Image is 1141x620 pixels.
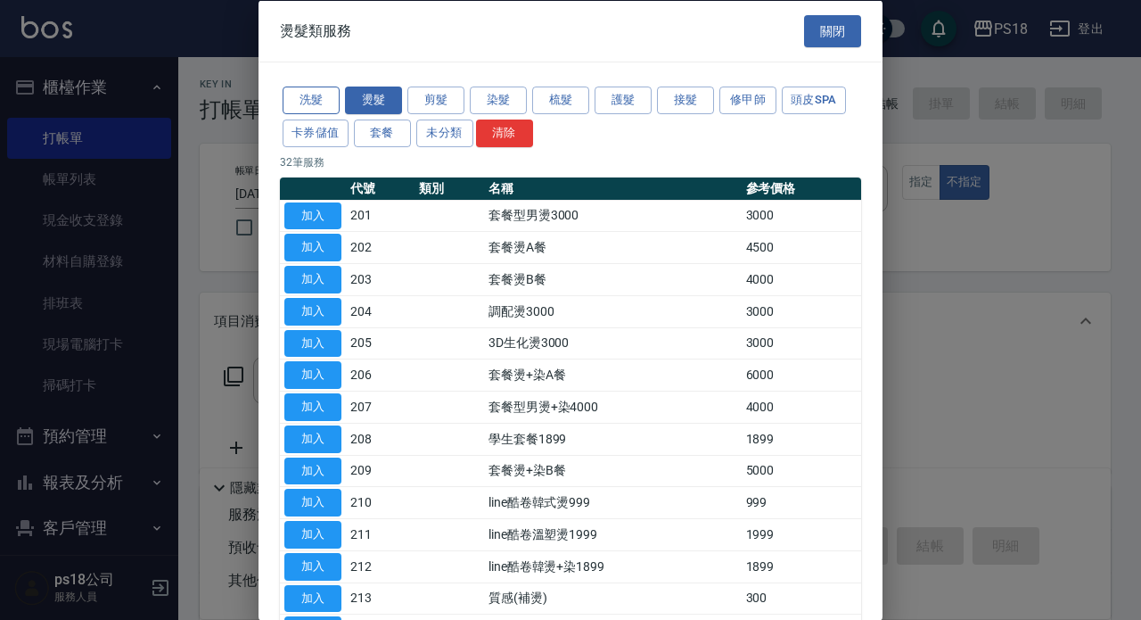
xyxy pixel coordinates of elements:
[284,457,341,484] button: 加入
[284,266,341,293] button: 加入
[484,177,742,200] th: 名稱
[804,14,861,47] button: 關閉
[484,231,742,263] td: 套餐燙A餐
[346,518,415,550] td: 211
[346,231,415,263] td: 202
[346,327,415,360] td: 205
[346,200,415,232] td: 201
[346,177,415,200] th: 代號
[280,153,861,169] p: 32 筆服務
[284,329,341,357] button: 加入
[346,391,415,423] td: 207
[742,263,861,295] td: 4000
[742,295,861,327] td: 3000
[484,455,742,487] td: 套餐燙+染B餐
[346,486,415,518] td: 210
[476,119,533,146] button: 清除
[484,327,742,360] td: 3D生化燙3000
[346,263,415,295] td: 203
[346,423,415,455] td: 208
[284,393,341,421] button: 加入
[284,297,341,325] button: 加入
[532,87,589,114] button: 梳髮
[284,361,341,389] button: 加入
[284,425,341,452] button: 加入
[742,455,861,487] td: 5000
[284,234,341,261] button: 加入
[284,489,341,517] button: 加入
[284,552,341,580] button: 加入
[346,550,415,583] td: 212
[742,583,861,615] td: 300
[284,202,341,229] button: 加入
[284,584,341,612] button: 加入
[346,583,415,615] td: 213
[346,455,415,487] td: 209
[283,119,349,146] button: 卡券儲值
[484,295,742,327] td: 調配燙3000
[742,486,861,518] td: 999
[407,87,464,114] button: 剪髮
[284,521,341,549] button: 加入
[484,583,742,615] td: 質感(補燙)
[415,177,483,200] th: 類別
[742,423,861,455] td: 1899
[742,359,861,391] td: 6000
[742,518,861,550] td: 1999
[484,423,742,455] td: 學生套餐1899
[484,391,742,423] td: 套餐型男燙+染4000
[595,87,652,114] button: 護髮
[484,359,742,391] td: 套餐燙+染A餐
[742,327,861,360] td: 3000
[742,231,861,263] td: 4500
[782,87,846,114] button: 頭皮SPA
[484,486,742,518] td: line酷卷韓式燙999
[742,550,861,583] td: 1899
[742,200,861,232] td: 3000
[470,87,527,114] button: 染髮
[345,87,402,114] button: 燙髮
[719,87,776,114] button: 修甲師
[657,87,714,114] button: 接髮
[346,359,415,391] td: 206
[484,518,742,550] td: line酷卷溫塑燙1999
[283,87,340,114] button: 洗髮
[416,119,473,146] button: 未分類
[484,200,742,232] td: 套餐型男燙3000
[346,295,415,327] td: 204
[484,550,742,583] td: line酷卷韓燙+染1899
[280,21,351,39] span: 燙髮類服務
[742,177,861,200] th: 參考價格
[742,391,861,423] td: 4000
[484,263,742,295] td: 套餐燙B餐
[354,119,411,146] button: 套餐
